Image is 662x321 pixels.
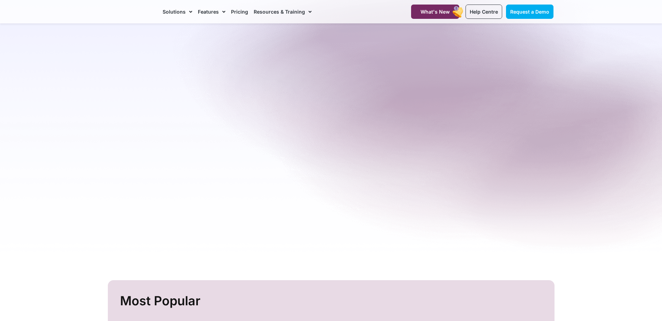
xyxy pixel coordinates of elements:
[120,291,544,311] h2: Most Popular
[411,5,459,19] a: What's New
[506,5,553,19] a: Request a Demo
[470,9,498,15] span: Help Centre
[466,5,502,19] a: Help Centre
[421,9,450,15] span: What's New
[109,7,156,17] img: CareMaster Logo
[510,9,549,15] span: Request a Demo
